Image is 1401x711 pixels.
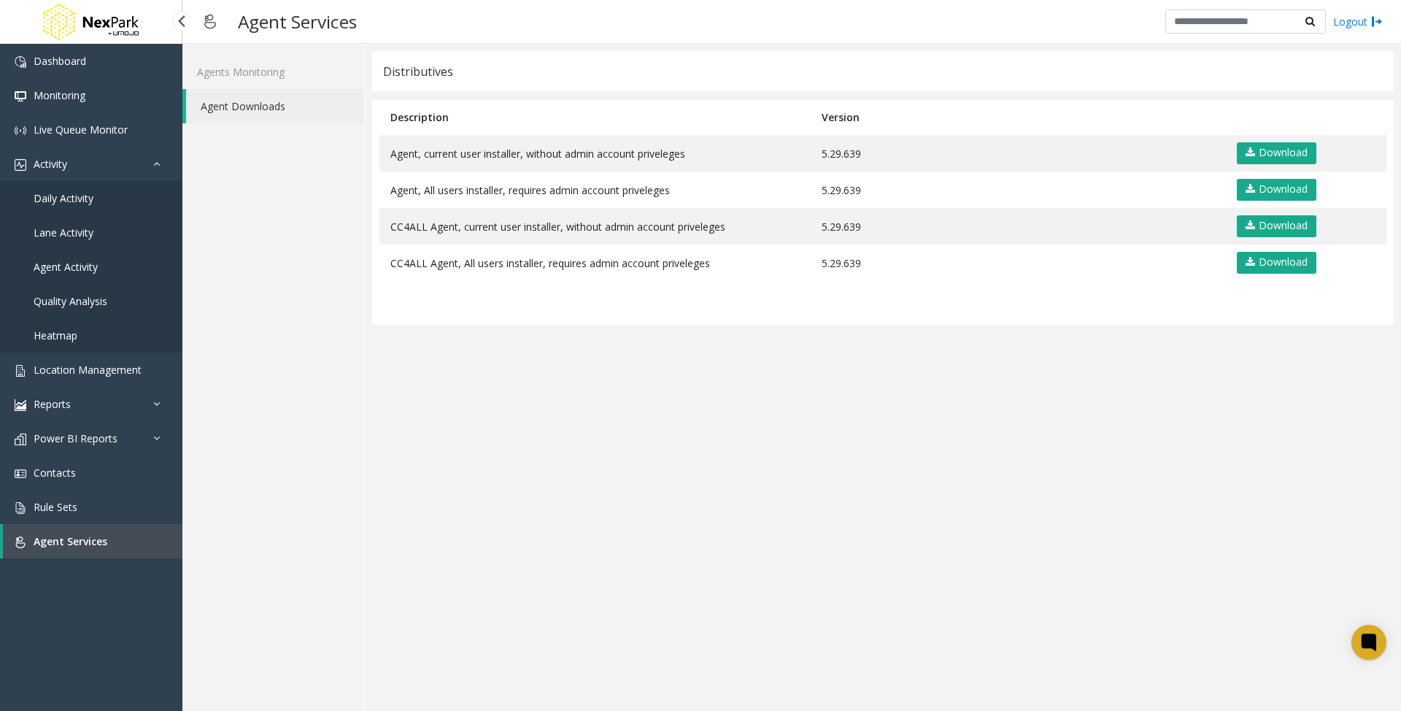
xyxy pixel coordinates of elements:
img: 'icon' [15,159,26,171]
img: 'icon' [15,502,26,514]
td: 5.29.639 [811,172,1223,208]
a: Logout [1333,14,1383,29]
span: Power BI Reports [34,431,117,445]
img: 'icon' [15,125,26,137]
a: Download [1237,142,1316,164]
img: 'icon' [15,365,26,377]
div: Distributives [383,62,453,81]
a: Agents Monitoring [182,55,364,89]
td: Agent, All users installer, requires admin account priveleges [379,172,811,208]
span: Live Queue Monitor [34,123,128,137]
a: Download [1237,179,1316,201]
span: Agent Activity [34,260,98,274]
img: 'icon' [15,434,26,445]
span: Contacts [34,466,76,480]
span: Daily Activity [34,191,93,205]
a: Download [1237,252,1316,274]
a: Agent Services [3,524,182,558]
td: CC4ALL Agent, All users installer, requires admin account priveleges [379,245,811,281]
a: Agent Downloads [186,89,364,123]
td: 5.29.639 [811,208,1223,245]
span: Monitoring [34,88,85,102]
img: 'icon' [15,468,26,480]
td: 5.29.639 [811,135,1223,172]
th: Version [811,99,1223,135]
th: Description [379,99,811,135]
span: Rule Sets [34,500,77,514]
img: logout [1371,14,1383,29]
img: 'icon' [15,56,26,68]
td: 5.29.639 [811,245,1223,281]
td: CC4ALL Agent, current user installer, without admin account priveleges [379,208,811,245]
span: Dashboard [34,54,86,68]
span: Location Management [34,363,142,377]
span: Quality Analysis [34,294,107,308]
h3: Agent Services [231,4,364,39]
td: Agent, current user installer, without admin account priveleges [379,135,811,172]
span: Agent Services [34,534,107,548]
img: 'icon' [15,399,26,411]
img: pageIcon [197,4,223,39]
span: Heatmap [34,328,77,342]
span: Reports [34,397,71,411]
span: Activity [34,157,67,171]
img: 'icon' [15,537,26,548]
img: 'icon' [15,91,26,102]
span: Lane Activity [34,226,93,239]
a: Download [1237,215,1316,237]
